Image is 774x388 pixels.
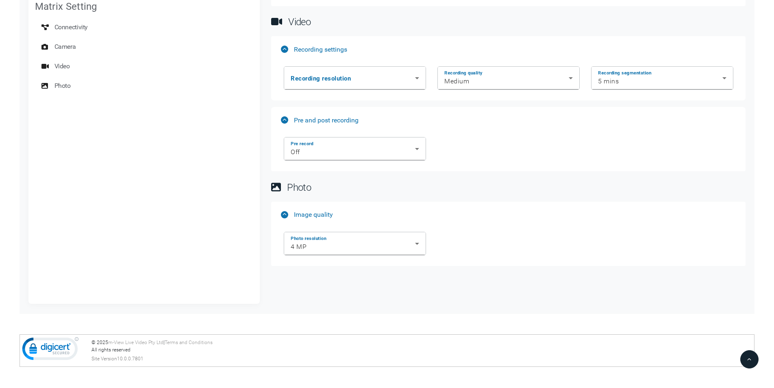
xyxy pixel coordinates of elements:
[288,16,311,28] span: Video
[444,77,469,85] span: Medium
[271,62,746,100] div: Recording settings
[291,75,351,82] mat-label: Recording resolution
[54,78,71,94] span: Photo
[281,116,729,124] mat-panel-title: Pre and post recording
[54,39,76,55] span: Camera
[271,107,746,133] mat-expansion-panel-header: Pre and post recording
[291,243,307,251] span: 4 MP
[291,141,313,147] mat-label: Pre record
[444,70,483,76] mat-label: Recording quality
[287,182,311,193] span: Photo
[54,58,70,74] span: Video
[281,46,729,53] mat-panel-title: Recording settings
[271,133,746,171] div: Pre and post recording
[271,228,746,266] div: Image quality
[291,235,326,241] mat-label: Photo resolution
[165,340,213,345] a: Terms and Conditions
[598,70,651,76] mat-label: Recording segmentation
[91,339,752,362] div: © 2025 | All rights reserved
[598,77,619,85] span: 5 mins
[54,19,88,35] span: Connectivity
[291,148,300,156] span: Off
[117,355,143,362] span: 10.0.0.7801
[281,211,729,218] mat-panel-title: Image quality
[271,202,746,228] mat-expansion-panel-header: Image quality
[91,355,752,362] div: Site Version
[271,36,746,62] mat-expansion-panel-header: Recording settings
[108,340,163,345] a: m-View Live Video Pty Ltd
[22,337,79,364] img: DigiCert Secured Site Seal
